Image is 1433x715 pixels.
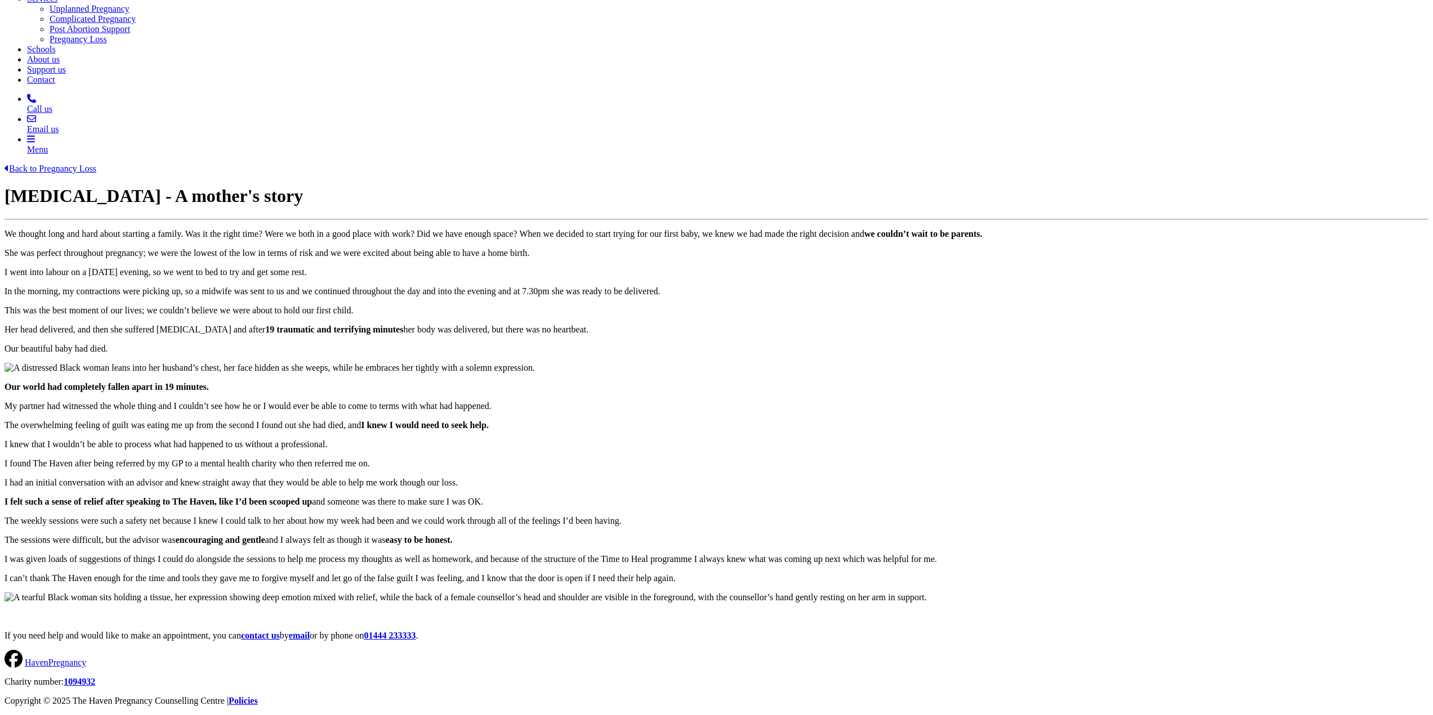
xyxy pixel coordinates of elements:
[50,34,107,44] a: Pregnancy Loss
[27,94,1428,114] a: Call us
[5,305,1428,316] p: This was the best moment of our lives; we couldn’t believe we were about to hold our first child.
[5,286,1428,296] p: In the morning, my contractions were picking up, so a midwife was sent to us and we continued thr...
[5,420,1428,430] p: The overwhelming feeling of guilt was eating me up from the second I found out she had died, and
[27,104,1428,114] div: Call us
[5,401,1428,411] p: My partner had witnessed the whole thing and I couldn’t see how he or I would ever be able to com...
[5,677,1428,687] p: Charity number:
[5,363,535,373] img: A distressed Black woman leans into her husband’s chest, her face hidden as she weeps, while he e...
[265,325,403,334] strong: 19 traumatic and terrifying minutes
[5,439,1428,449] p: I knew that I wouldn’t be able to process what had happened to us without a professional.
[27,65,66,74] a: Support us
[25,658,86,667] a: HavenPregnancy
[5,516,1428,526] p: The weekly sessions were such a safety net because I knew I could talk to her about how my week h...
[5,573,1428,583] p: I can’t thank The Haven enough for the time and tools they gave me to forgive myself and let go o...
[364,631,416,640] a: 01444 233333
[5,186,1428,206] h1: [MEDICAL_DATA] - A mother's story
[241,631,280,640] a: contact us
[27,145,1428,155] div: Menu
[27,134,1428,155] a: Menu
[5,344,1428,354] p: Our beautiful baby had died.
[5,325,1428,335] p: Her head delivered, and then she suffered [MEDICAL_DATA] and after her body was delivered, but th...
[5,164,96,173] a: Back to Pregnancy Loss
[50,14,136,24] a: Complicated Pregnancy
[5,535,1428,545] p: The sessions were difficult, but the advisor was and I always felt as though it was
[27,75,55,84] a: Contact
[864,229,982,239] strong: we couldn’t wait to be parents.
[289,631,310,640] a: email
[386,535,453,545] strong: easy to be honest.
[27,44,56,54] a: Schools
[5,382,209,392] strong: Our world had completely fallen apart in 19 minutes.
[5,497,1428,507] p: and someone was there to make sure I was OK.
[5,229,1428,239] p: We thought long and hard about starting a family. Was it the right time? Were we both in a good p...
[27,55,60,64] a: About us
[5,458,1428,469] p: I found The Haven after being referred by my GP to a mental health charity who then referred me on.
[27,124,1428,134] div: Email us
[5,267,1428,277] p: I went into labour on a [DATE] evening, so we went to bed to try and get some rest.
[5,497,312,506] strong: I felt such a sense of relief after speaking to The Haven, like I’d been scooped up
[50,24,130,34] a: Post Abortion Support
[5,554,1428,564] p: I was given loads of suggestions of things I could do alongside the sessions to help me process m...
[229,696,258,705] a: Policies
[5,696,1428,706] p: Copyright © 2025 The Haven Pregnancy Counselling Centre |
[176,535,265,545] strong: encouraging and gentle
[5,478,1428,488] p: I had an initial conversation with an advisor and knew straight away that they would be able to h...
[27,114,1428,134] a: Email us
[361,420,489,430] strong: I knew I would need to seek help.
[5,592,927,602] img: A tearful Black woman sits holding a tissue, her expression showing deep emotion mixed with relie...
[5,631,1428,641] p: If you need help and would like to make an appointment, you can by or by phone on .
[64,677,95,686] a: 1094932
[50,4,130,14] a: Unplanned Pregnancy
[5,248,1428,258] p: She was perfect throughout pregnancy; we were the lowest of the low in terms of risk and we were ...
